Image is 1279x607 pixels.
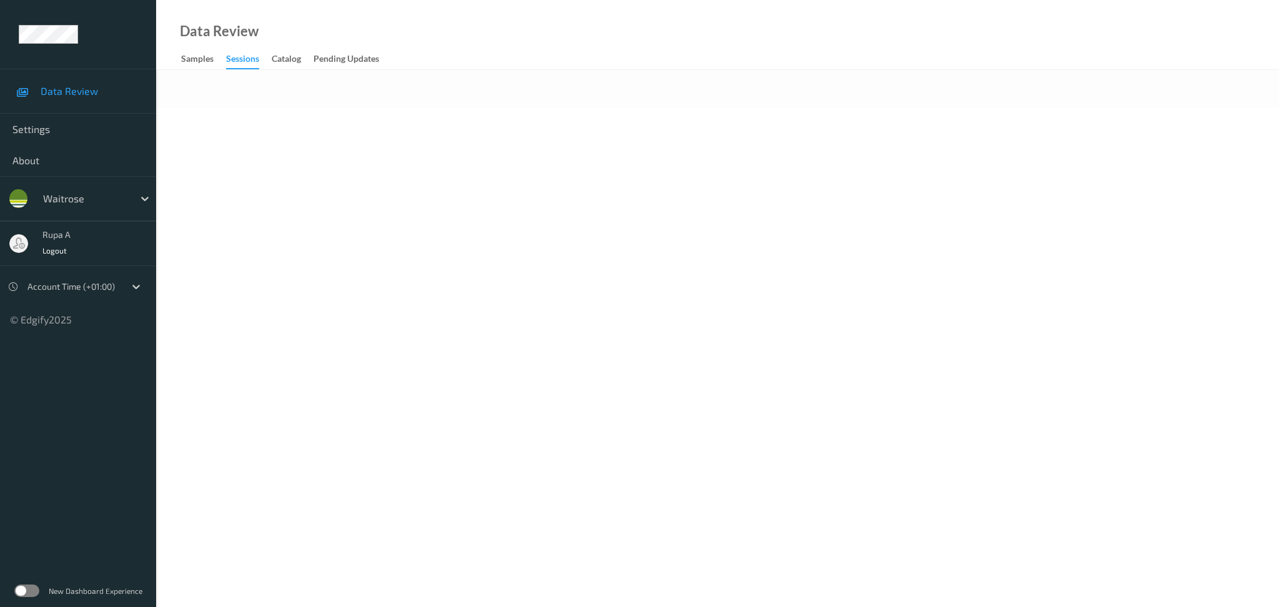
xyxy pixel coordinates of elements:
a: Catalog [272,51,314,68]
div: Catalog [272,52,301,68]
a: Sessions [226,51,272,69]
div: Samples [181,52,214,68]
div: Pending Updates [314,52,379,68]
div: Sessions [226,52,259,69]
a: Pending Updates [314,51,392,68]
div: Data Review [180,25,259,37]
a: Samples [181,51,226,68]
